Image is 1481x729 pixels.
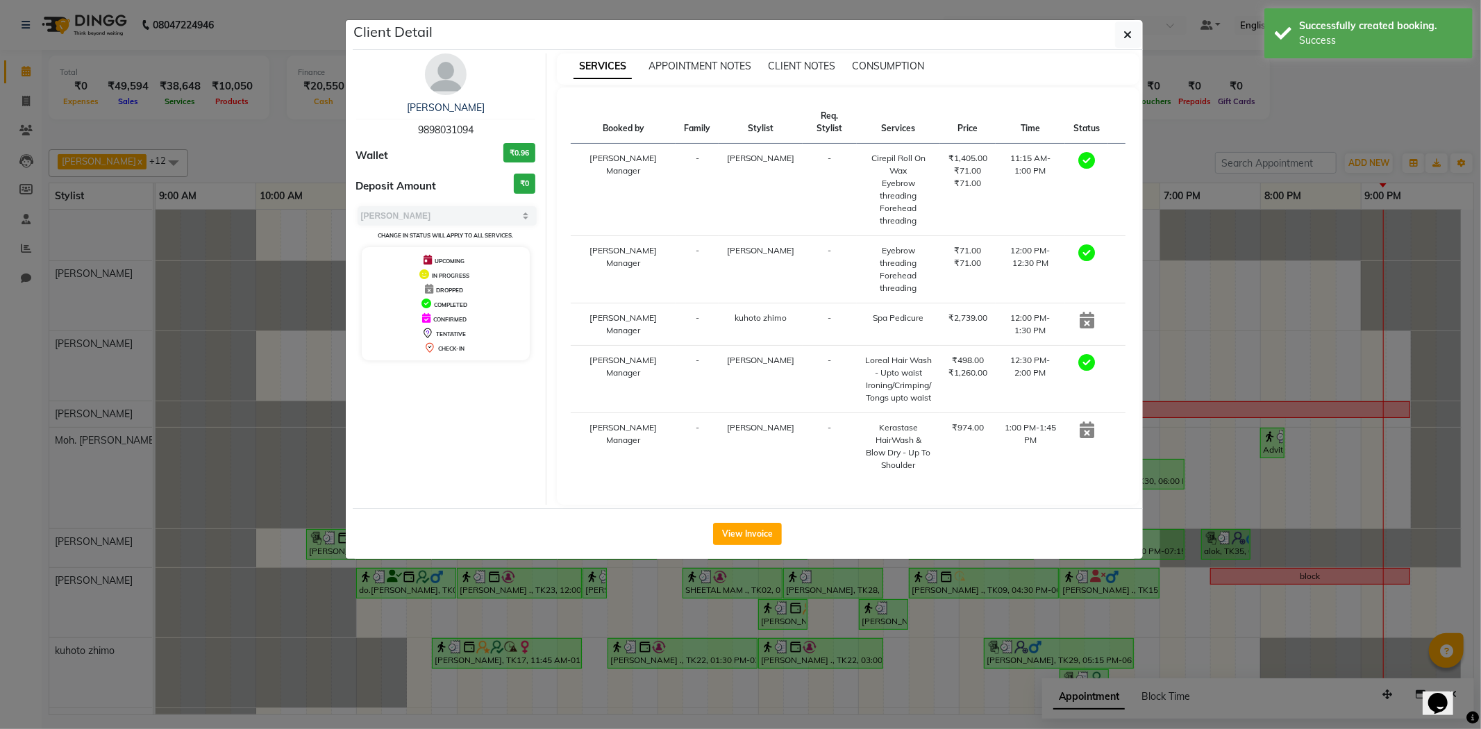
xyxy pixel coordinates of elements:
[803,346,856,413] td: -
[948,367,987,379] div: ₹1,260.00
[865,177,932,202] div: Eyebrow threading
[1065,101,1108,144] th: Status
[948,165,987,177] div: ₹71.00
[948,421,987,434] div: ₹974.00
[676,236,719,303] td: -
[436,287,463,294] span: DROPPED
[803,413,856,480] td: -
[719,101,803,144] th: Stylist
[1423,673,1467,715] iframe: chat widget
[948,257,987,269] div: ₹71.00
[432,272,469,279] span: IN PROGRESS
[996,303,1066,346] td: 12:00 PM-1:30 PM
[356,148,389,164] span: Wallet
[948,244,987,257] div: ₹71.00
[649,60,751,72] span: APPOINTMENT NOTES
[676,346,719,413] td: -
[948,354,987,367] div: ₹498.00
[434,301,467,308] span: COMPLETED
[438,345,465,352] span: CHECK-IN
[1299,19,1462,33] div: Successfully created booking.
[713,523,782,545] button: View Invoice
[948,152,987,165] div: ₹1,405.00
[425,53,467,95] img: avatar
[418,124,474,136] span: 9898031094
[865,152,932,177] div: Cirepil Roll On Wax
[407,101,485,114] a: [PERSON_NAME]
[727,245,794,255] span: [PERSON_NAME]
[803,101,856,144] th: Req. Stylist
[803,303,856,346] td: -
[996,101,1066,144] th: Time
[948,312,987,324] div: ₹2,739.00
[865,379,932,404] div: Ironing/Crimping/Tongs upto waist
[865,244,932,269] div: Eyebrow threading
[948,177,987,190] div: ₹71.00
[996,413,1066,480] td: 1:00 PM-1:45 PM
[727,355,794,365] span: [PERSON_NAME]
[435,258,465,265] span: UPCOMING
[514,174,535,194] h3: ₹0
[940,101,996,144] th: Price
[865,421,932,471] div: Kerastase HairWash & Blow Dry - Up To Shoulder
[865,269,932,294] div: Forehead threading
[571,413,676,480] td: [PERSON_NAME] Manager
[676,144,719,236] td: -
[852,60,924,72] span: CONSUMPTION
[1299,33,1462,48] div: Success
[735,312,787,323] span: kuhoto zhimo
[996,236,1066,303] td: 12:00 PM-12:30 PM
[378,232,513,239] small: Change in status will apply to all services.
[436,330,466,337] span: TENTATIVE
[571,101,676,144] th: Booked by
[857,101,940,144] th: Services
[503,143,535,163] h3: ₹0.96
[803,236,856,303] td: -
[433,316,467,323] span: CONFIRMED
[676,303,719,346] td: -
[768,60,835,72] span: CLIENT NOTES
[996,346,1066,413] td: 12:30 PM-2:00 PM
[574,54,632,79] span: SERVICES
[356,178,437,194] span: Deposit Amount
[354,22,433,42] h5: Client Detail
[803,144,856,236] td: -
[571,346,676,413] td: [PERSON_NAME] Manager
[676,101,719,144] th: Family
[996,144,1066,236] td: 11:15 AM-1:00 PM
[727,422,794,433] span: [PERSON_NAME]
[571,236,676,303] td: [PERSON_NAME] Manager
[571,144,676,236] td: [PERSON_NAME] Manager
[727,153,794,163] span: [PERSON_NAME]
[865,354,932,379] div: Loreal Hair Wash - Upto waist
[676,413,719,480] td: -
[865,202,932,227] div: Forehead threading
[571,303,676,346] td: [PERSON_NAME] Manager
[865,312,932,324] div: Spa Pedicure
